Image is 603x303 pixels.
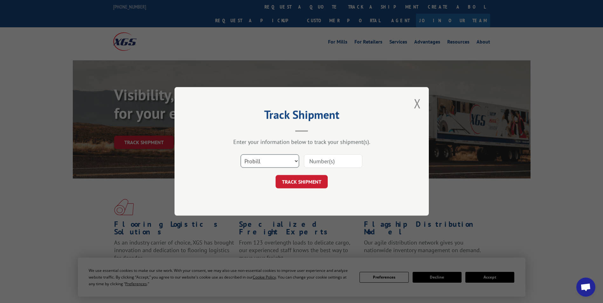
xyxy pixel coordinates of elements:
button: Close modal [414,95,421,112]
div: Enter your information below to track your shipment(s). [206,138,397,146]
button: TRACK SHIPMENT [276,175,328,189]
input: Number(s) [304,155,362,168]
h2: Track Shipment [206,110,397,122]
a: Open chat [576,278,595,297]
